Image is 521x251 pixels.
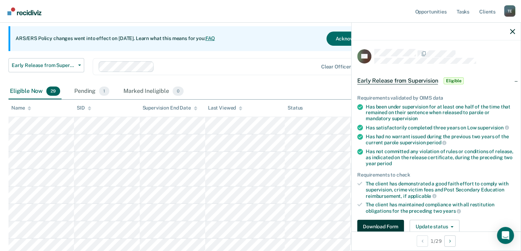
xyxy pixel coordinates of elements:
[321,64,354,70] div: Clear officers
[357,95,515,101] div: Requirements validated by OIMS data
[77,105,91,111] div: SID
[11,105,31,111] div: Name
[366,202,515,214] div: The client has maintained compliance with all restitution obligations for the preceding two
[288,105,303,111] div: Status
[444,77,464,84] span: Eligible
[205,35,215,41] a: FAQ
[357,220,404,234] button: Download Form
[352,69,521,92] div: Early Release from SupervisionEligible
[357,172,515,178] div: Requirements to check
[99,87,109,96] span: 1
[366,104,515,122] div: Has been under supervision for at least one half of the time that remained on their sentence when...
[7,7,41,15] img: Recidiviz
[497,227,514,244] div: Open Intercom Messenger
[504,5,515,17] div: T E
[427,140,446,145] span: period
[366,134,515,146] div: Has had no warrant issued during the previous two years of the current parole supervision
[392,116,418,121] span: supervision
[8,84,62,99] div: Eligible Now
[504,5,515,17] button: Profile dropdown button
[208,105,242,111] div: Last Viewed
[143,105,197,111] div: Supervision End Date
[444,235,456,247] button: Next Opportunity
[366,124,515,131] div: Has satisfactorily completed three years on Low
[122,84,185,99] div: Marked Ineligible
[417,235,428,247] button: Previous Opportunity
[352,232,521,250] div: 1 / 29
[357,77,438,84] span: Early Release from Supervision
[326,32,394,46] button: Acknowledge & Close
[366,149,515,166] div: Has not committed any violation of rules or conditions of release, as indicated on the release ce...
[410,220,459,234] button: Update status
[377,161,392,166] span: period
[46,87,60,96] span: 29
[366,181,515,199] div: The client has demonstrated a good faith effort to comply with supervision, crime victim fees and...
[443,208,461,214] span: years
[477,125,509,130] span: supervision
[173,87,184,96] span: 0
[408,193,436,199] span: applicable
[357,220,407,234] a: Navigate to form link
[16,35,215,42] p: ARS/ERS Policy changes went into effect on [DATE]. Learn what this means for you:
[12,62,75,68] span: Early Release from Supervision
[73,84,111,99] div: Pending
